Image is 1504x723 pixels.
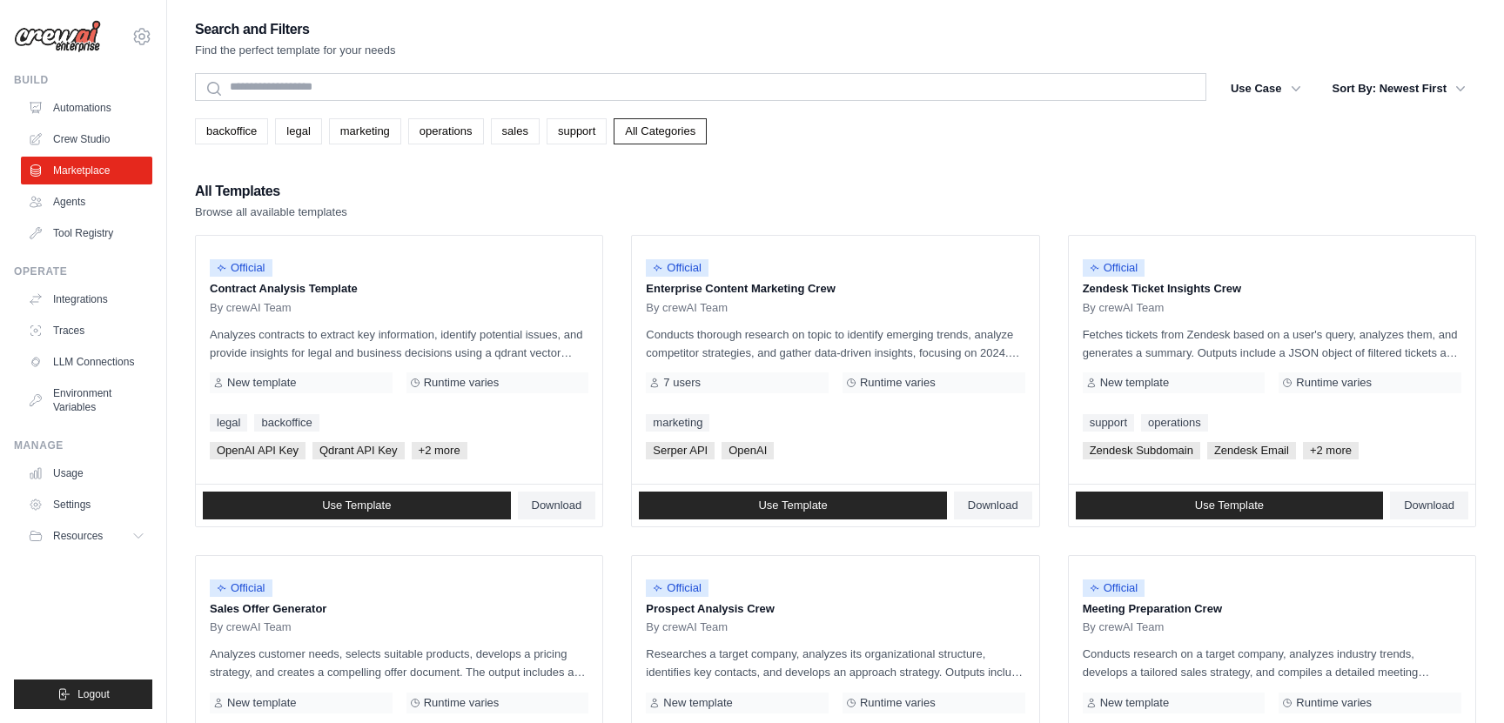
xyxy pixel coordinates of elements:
[21,348,152,376] a: LLM Connections
[758,499,827,512] span: Use Template
[1220,73,1312,104] button: Use Case
[1207,442,1296,459] span: Zendesk Email
[21,491,152,519] a: Settings
[203,492,511,519] a: Use Template
[322,499,391,512] span: Use Template
[1322,73,1476,104] button: Sort By: Newest First
[1390,492,1468,519] a: Download
[210,620,292,634] span: By crewAI Team
[1083,620,1165,634] span: By crewAI Team
[254,414,319,432] a: backoffice
[646,442,715,459] span: Serper API
[1195,499,1264,512] span: Use Template
[210,414,247,432] a: legal
[424,376,500,390] span: Runtime varies
[21,125,152,153] a: Crew Studio
[210,645,588,681] p: Analyzes customer needs, selects suitable products, develops a pricing strategy, and creates a co...
[424,696,500,710] span: Runtime varies
[1083,325,1461,362] p: Fetches tickets from Zendesk based on a user's query, analyzes them, and generates a summary. Out...
[210,579,272,597] span: Official
[195,204,347,221] p: Browse all available templates
[227,696,296,710] span: New template
[547,118,607,144] a: support
[1100,696,1169,710] span: New template
[210,259,272,277] span: Official
[1083,259,1145,277] span: Official
[14,679,152,709] button: Logout
[491,118,540,144] a: sales
[77,687,110,701] span: Logout
[21,219,152,247] a: Tool Registry
[968,499,1018,512] span: Download
[860,376,936,390] span: Runtime varies
[1083,645,1461,681] p: Conducts research on a target company, analyzes industry trends, develops a tailored sales strate...
[518,492,596,519] a: Download
[21,522,152,550] button: Resources
[1404,499,1454,512] span: Download
[14,264,152,278] div: Operate
[210,442,305,459] span: OpenAI API Key
[210,600,588,618] p: Sales Offer Generator
[14,20,101,53] img: Logo
[1083,280,1461,298] p: Zendesk Ticket Insights Crew
[532,499,582,512] span: Download
[21,317,152,345] a: Traces
[646,280,1024,298] p: Enterprise Content Marketing Crew
[1100,376,1169,390] span: New template
[195,42,396,59] p: Find the perfect template for your needs
[1141,414,1208,432] a: operations
[1296,376,1372,390] span: Runtime varies
[14,73,152,87] div: Build
[722,442,774,459] span: OpenAI
[21,188,152,216] a: Agents
[195,118,268,144] a: backoffice
[14,438,152,452] div: Manage
[1303,442,1359,459] span: +2 more
[646,645,1024,681] p: Researches a target company, analyzes its organizational structure, identifies key contacts, and ...
[639,492,947,519] a: Use Template
[53,529,103,543] span: Resources
[227,376,296,390] span: New template
[860,696,936,710] span: Runtime varies
[412,442,467,459] span: +2 more
[312,442,405,459] span: Qdrant API Key
[646,600,1024,618] p: Prospect Analysis Crew
[21,379,152,421] a: Environment Variables
[646,301,728,315] span: By crewAI Team
[646,414,709,432] a: marketing
[1083,414,1134,432] a: support
[195,179,347,204] h2: All Templates
[663,376,701,390] span: 7 users
[646,620,728,634] span: By crewAI Team
[21,157,152,184] a: Marketplace
[954,492,1032,519] a: Download
[21,459,152,487] a: Usage
[329,118,401,144] a: marketing
[210,280,588,298] p: Contract Analysis Template
[21,285,152,313] a: Integrations
[1083,301,1165,315] span: By crewAI Team
[1296,696,1372,710] span: Runtime varies
[663,696,732,710] span: New template
[646,579,708,597] span: Official
[646,325,1024,362] p: Conducts thorough research on topic to identify emerging trends, analyze competitor strategies, a...
[408,118,484,144] a: operations
[210,301,292,315] span: By crewAI Team
[275,118,321,144] a: legal
[1083,579,1145,597] span: Official
[21,94,152,122] a: Automations
[1076,492,1384,519] a: Use Template
[646,259,708,277] span: Official
[1083,600,1461,618] p: Meeting Preparation Crew
[614,118,707,144] a: All Categories
[195,17,396,42] h2: Search and Filters
[210,325,588,362] p: Analyzes contracts to extract key information, identify potential issues, and provide insights fo...
[1083,442,1200,459] span: Zendesk Subdomain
